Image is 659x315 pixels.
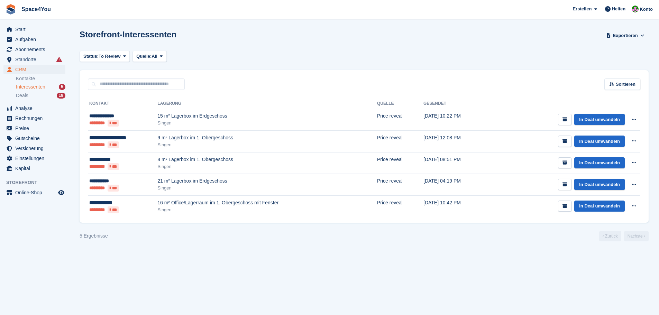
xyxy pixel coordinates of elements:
[3,25,65,34] a: menu
[16,92,65,99] a: Deals 18
[377,152,423,174] td: Price reveal
[157,185,377,192] div: Singen
[6,179,69,186] span: Storefront
[15,35,57,44] span: Aufgaben
[16,83,65,91] a: Interessenten 5
[377,196,423,217] td: Price reveal
[88,98,157,109] th: Kontakt
[15,143,57,153] span: Versicherung
[136,53,152,60] span: Quelle:
[3,45,65,54] a: menu
[132,51,166,62] button: Quelle: All
[377,98,423,109] th: Quelle
[157,199,377,206] div: 16 m² Office/Lagerraum im 1. Obergeschoss mit Fenster
[3,35,65,44] a: menu
[612,6,626,12] span: Helfen
[423,174,491,196] td: [DATE] 04:19 PM
[80,51,130,62] button: Status: To Review
[573,6,592,12] span: Erstellen
[56,57,62,62] i: Es sind Fehler bei der Synchronisierung von Smart-Einträgen aufgetreten
[640,6,653,13] span: Konto
[598,231,650,241] nav: Page
[599,231,621,241] a: Vorherige
[57,93,65,99] div: 18
[3,154,65,163] a: menu
[15,164,57,173] span: Kapital
[157,206,377,213] div: Singen
[3,123,65,133] a: menu
[423,152,491,174] td: [DATE] 08:51 PM
[57,188,65,197] a: Vorschau-Shop
[3,133,65,143] a: menu
[574,179,625,190] a: In Deal umwandeln
[423,98,491,109] th: Gesendet
[157,120,377,127] div: Singen
[59,84,65,90] div: 5
[423,109,491,131] td: [DATE] 10:22 PM
[15,154,57,163] span: Einstellungen
[16,92,28,99] span: Deals
[574,114,625,125] a: In Deal umwandeln
[632,6,639,12] img: Luca-André Talhoff
[152,53,157,60] span: All
[15,103,57,113] span: Analyse
[616,81,635,88] span: Sortieren
[15,113,57,123] span: Rechnungen
[3,55,65,64] a: menu
[423,131,491,152] td: [DATE] 12:08 PM
[157,112,377,120] div: 15 m² Lagerbox im Erdgeschoss
[157,163,377,170] div: Singen
[83,53,99,60] span: Status:
[16,84,45,90] span: Interessenten
[423,196,491,217] td: [DATE] 10:42 PM
[15,123,57,133] span: Preise
[574,136,625,147] a: In Deal umwandeln
[377,109,423,131] td: Price reveal
[157,177,377,185] div: 21 m² Lagerbox im Erdgeschoss
[157,156,377,163] div: 8 m² Lagerbox im 1. Obergeschoss
[157,134,377,141] div: 9 m² Lagerbox im 1. Obergeschoss
[157,141,377,148] div: Singen
[613,32,638,39] span: Exportieren
[15,65,57,74] span: CRM
[3,65,65,74] a: menu
[574,157,625,169] a: In Deal umwandeln
[19,3,54,15] a: Space4You
[80,232,108,240] div: 5 Ergebnisse
[15,55,57,64] span: Standorte
[3,164,65,173] a: menu
[80,30,176,39] h1: Storefront-Interessenten
[15,188,57,197] span: Online-Shop
[377,174,423,196] td: Price reveal
[605,30,646,41] button: Exportieren
[574,201,625,212] a: In Deal umwandeln
[3,113,65,123] a: menu
[3,143,65,153] a: menu
[377,131,423,152] td: Price reveal
[16,75,65,82] a: Kontakte
[15,25,57,34] span: Start
[3,103,65,113] a: menu
[99,53,120,60] span: To Review
[15,133,57,143] span: Gutscheine
[6,4,16,15] img: stora-icon-8386f47178a22dfd0bd8f6a31ec36ba5ce8667c1dd55bd0f319d3a0aa187defe.svg
[624,231,649,241] a: Nächste
[3,188,65,197] a: Speisekarte
[157,98,377,109] th: Lagerung
[15,45,57,54] span: Abonnements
